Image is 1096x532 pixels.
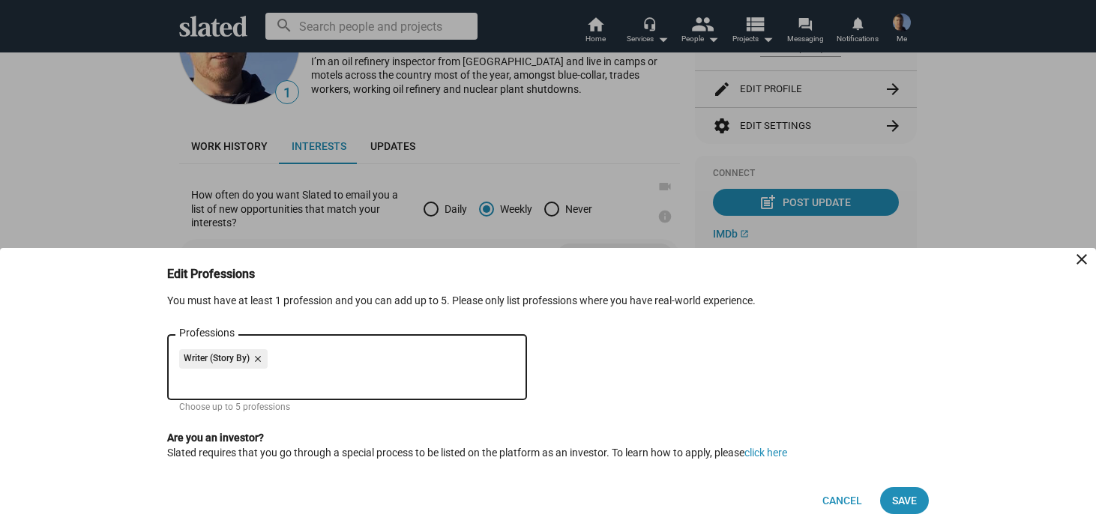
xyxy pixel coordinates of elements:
[179,349,268,369] mat-chip: Writer (Story By)
[167,294,929,308] div: You must have at least 1 profession and you can add up to 5. Please only list professions where y...
[892,487,917,514] span: Save
[810,487,874,514] button: Cancel
[167,432,264,444] strong: Are you an investor?
[179,402,290,414] mat-hint: Choose up to 5 professions
[167,266,929,288] bottom-sheet-header: Edit Professions
[167,266,276,282] h3: Edit Professions
[250,352,263,366] mat-icon: close
[1073,250,1091,268] mat-icon: close
[880,487,929,514] button: Save
[744,447,787,459] a: click here
[167,445,929,460] div: Slated requires that you go through a special process to be listed on the platform as an investor...
[822,487,862,514] span: Cancel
